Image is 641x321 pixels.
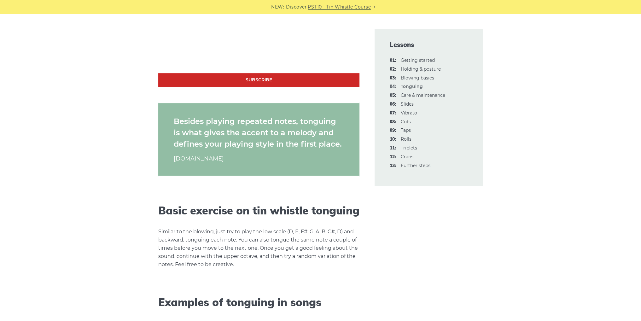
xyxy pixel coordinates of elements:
a: 02:Holding & posture [401,66,441,72]
a: 07:Vibrato [401,110,417,116]
span: 05: [390,92,396,99]
span: Discover [286,3,307,11]
a: Subscribe [158,73,359,87]
a: 06:Slides [401,101,414,107]
span: 13: [390,162,396,170]
span: NEW: [271,3,284,11]
h2: Basic exercise on tin whistle tonguing [158,204,359,217]
strong: Tonguing [401,84,423,89]
span: 07: [390,109,396,117]
span: 02: [390,66,396,73]
a: 08:Cuts [401,119,411,125]
span: 04: [390,83,396,90]
a: 05:Care & maintenance [401,92,445,98]
a: 12:Crans [401,154,413,160]
span: 10: [390,136,396,143]
span: 12: [390,153,396,161]
a: 13:Further steps [401,163,430,168]
span: 08: [390,118,396,126]
span: 03: [390,74,396,82]
a: 01:Getting started [401,57,435,63]
p: Similar to the blowing, just try to play the low scale (D, E, F#, G, A, B, C#, D) and backward, t... [158,228,359,269]
p: Besides playing repeated notes, tonguing is what gives the accent to a melody and defines your pl... [174,116,344,150]
span: 06: [390,101,396,108]
a: 09:Taps [401,127,411,133]
span: Lessons [390,40,468,49]
a: 10:Rolls [401,136,411,142]
a: 11:Triplets [401,145,417,151]
span: 09: [390,127,396,134]
span: 01: [390,57,396,64]
a: PST10 - Tin Whistle Course [308,3,371,11]
cite: [DOMAIN_NAME] [174,155,344,163]
h2: Examples of tonguing in songs [158,296,359,309]
span: 11: [390,144,396,152]
a: 03:Blowing basics [401,75,434,81]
